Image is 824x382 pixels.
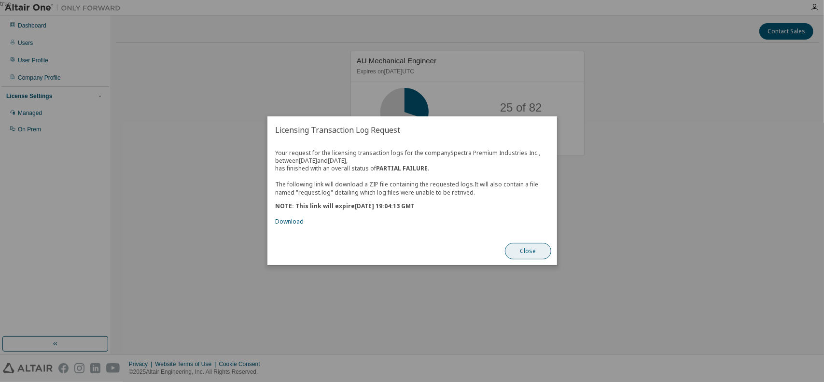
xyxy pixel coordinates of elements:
b: NOTE: This link will expire [DATE] 19:04:13 GMT [275,202,415,211]
button: Close [505,243,551,260]
a: Download [275,218,304,226]
h2: Licensing Transaction Log Request [267,116,557,143]
b: PARTIAL FAILURE [376,164,428,172]
div: Your request for the licensing transaction logs for the company Spectra Premium Industries Inc. ,... [275,149,549,226]
p: The following link will download a ZIP file containing the requested logs. It will also contain a... [275,180,549,197]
